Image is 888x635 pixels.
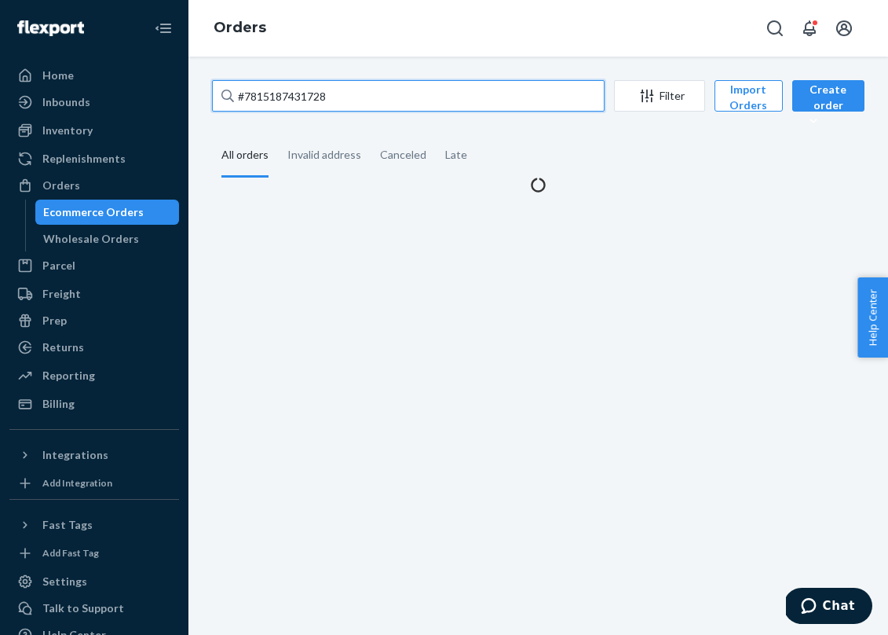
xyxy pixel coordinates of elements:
[786,588,872,627] iframe: Opens a widget where you can chat to one of our agents
[42,546,99,560] div: Add Fast Tag
[42,313,67,329] div: Prep
[714,80,783,112] button: Import Orders
[42,178,80,193] div: Orders
[42,447,108,463] div: Integrations
[9,63,179,88] a: Home
[9,474,179,493] a: Add Integration
[42,151,126,167] div: Replenishments
[42,476,112,490] div: Add Integration
[614,80,705,112] button: Filter
[35,200,180,225] a: Ecommerce Orders
[42,123,93,138] div: Inventory
[43,231,139,247] div: Wholesale Orders
[35,226,180,251] a: Wholesale Orders
[42,68,74,83] div: Home
[9,90,179,115] a: Inbounds
[42,94,90,110] div: Inbounds
[9,308,179,333] a: Prep
[380,134,426,175] div: Canceled
[9,569,179,594] a: Settings
[221,134,269,178] div: All orders
[9,118,179,143] a: Inventory
[42,574,87,589] div: Settings
[9,391,179,417] a: Billing
[214,19,266,36] a: Orders
[804,82,853,129] div: Create order
[148,13,179,44] button: Close Navigation
[828,13,860,44] button: Open account menu
[9,146,179,171] a: Replenishments
[9,596,179,621] button: Talk to Support
[42,396,75,412] div: Billing
[9,253,179,278] a: Parcel
[42,600,124,616] div: Talk to Support
[42,368,95,384] div: Reporting
[201,6,279,51] ol: breadcrumbs
[42,286,81,302] div: Freight
[43,204,144,220] div: Ecommerce Orders
[287,134,361,175] div: Invalid address
[42,517,93,533] div: Fast Tags
[615,88,704,104] div: Filter
[759,13,791,44] button: Open Search Box
[17,20,84,36] img: Flexport logo
[9,512,179,538] button: Fast Tags
[212,80,605,112] input: Search orders
[42,258,75,273] div: Parcel
[9,442,179,468] button: Integrations
[857,277,888,358] button: Help Center
[9,335,179,360] a: Returns
[794,13,825,44] button: Open notifications
[792,80,864,112] button: Create order
[9,281,179,306] a: Freight
[9,544,179,563] a: Add Fast Tag
[9,363,179,388] a: Reporting
[42,340,84,355] div: Returns
[445,134,467,175] div: Late
[9,173,179,198] a: Orders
